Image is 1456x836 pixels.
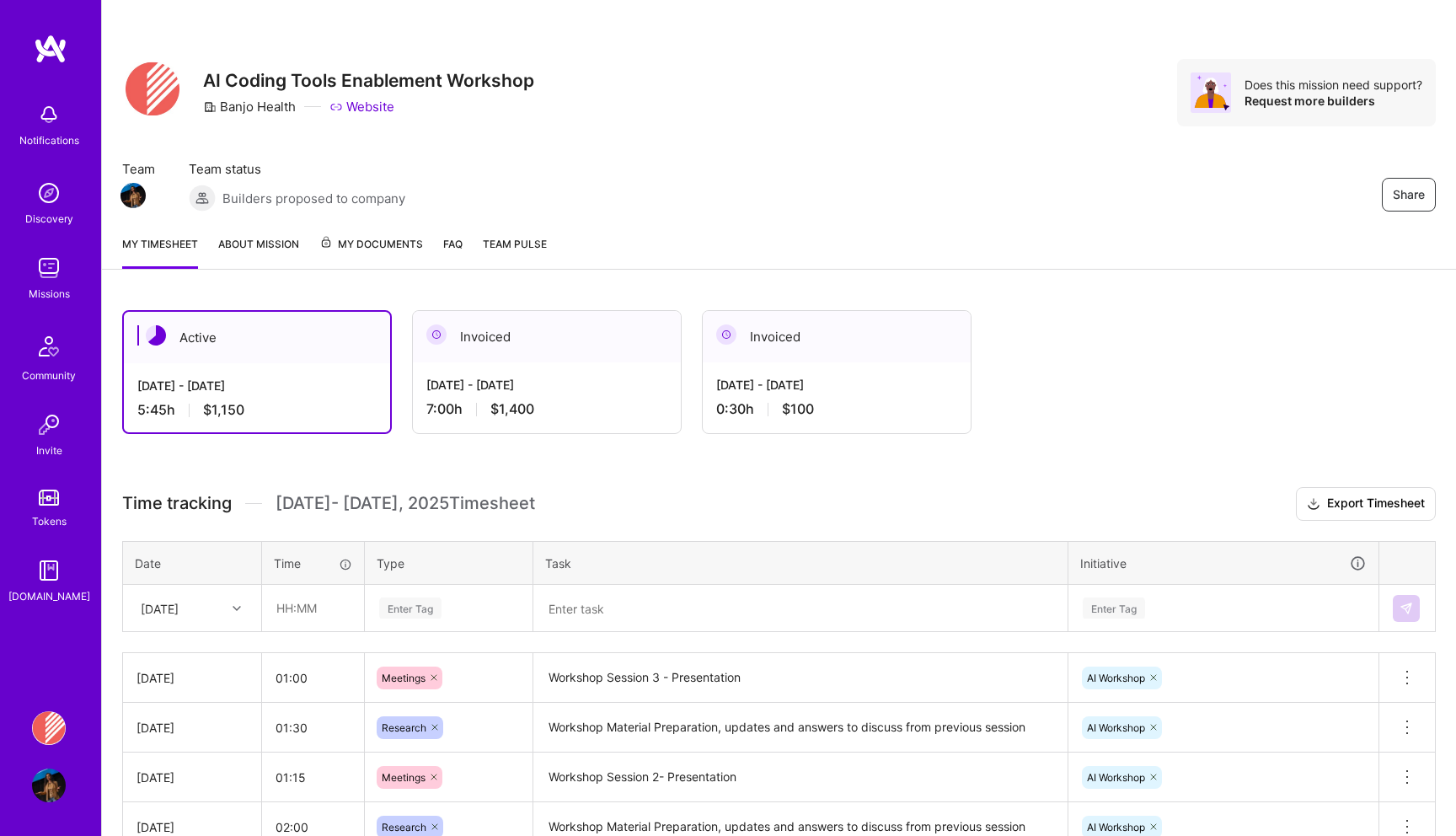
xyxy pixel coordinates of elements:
i: icon CompanyGray [203,100,217,114]
h3: AI Coding Tools Enablement Workshop [203,70,534,91]
div: [DATE] - [DATE] [716,376,957,394]
span: AI Workshop [1087,672,1145,684]
i: icon Chevron [233,604,241,613]
input: HH:MM [262,705,364,750]
div: Invoiced [413,311,681,362]
button: Share [1382,178,1436,212]
a: FAQ [443,235,463,269]
span: Team status [189,160,405,178]
img: bell [32,98,66,131]
span: Time tracking [122,493,232,514]
div: [DATE] [136,818,248,836]
a: Team Pulse [483,235,547,269]
input: HH:MM [262,656,364,700]
div: Invoiced [703,311,971,362]
img: Company Logo [125,59,180,120]
div: Time [274,555,352,572]
a: Team Member Avatar [122,181,144,210]
img: User Avatar [32,769,66,802]
span: Team Pulse [483,238,547,250]
img: Invite [32,408,66,442]
div: 7:00 h [426,400,667,418]
div: Invite [36,442,62,459]
span: Research [382,721,426,734]
a: My timesheet [122,235,198,269]
span: Research [382,821,426,833]
div: [DATE] - [DATE] [426,376,667,394]
div: [DATE] [136,769,248,786]
div: Enter Tag [1083,595,1145,621]
input: HH:MM [262,755,364,800]
a: Banjo Health: AI Coding Tools Enablement Workshop [28,711,70,745]
div: Enter Tag [379,595,442,621]
span: AI Workshop [1087,821,1145,833]
div: Initiative [1080,554,1367,573]
img: tokens [39,490,59,506]
textarea: Workshop Material Preparation, updates and answers to discuss from previous session [535,705,1066,751]
span: AI Workshop [1087,771,1145,784]
textarea: Workshop Session 2- Presentation [535,754,1066,801]
span: $1,150 [203,401,244,419]
div: Discovery [25,210,73,228]
div: [DATE] - [DATE] [137,377,377,394]
div: Active [124,312,390,363]
th: Date [123,541,262,585]
img: teamwork [32,251,66,285]
i: icon Download [1307,496,1320,513]
img: guide book [32,554,66,587]
div: [DATE] [136,669,248,687]
a: My Documents [319,235,423,269]
div: Does this mission need support? [1245,77,1422,93]
span: Team [122,160,155,178]
th: Type [365,541,533,585]
div: Missions [29,285,70,303]
a: About Mission [218,235,299,269]
div: 5:45 h [137,401,377,419]
img: logo [34,34,67,64]
button: Export Timesheet [1296,487,1436,521]
img: Invoiced [716,324,736,345]
a: User Avatar [28,769,70,802]
div: [DOMAIN_NAME] [8,587,90,605]
a: Website [329,98,394,115]
img: Builders proposed to company [189,185,216,212]
img: Submit [1400,602,1413,615]
img: Team Member Avatar [120,183,146,208]
span: My Documents [319,235,423,254]
span: Builders proposed to company [222,190,405,207]
div: Tokens [32,512,67,530]
img: discovery [32,176,66,210]
span: $100 [782,400,814,418]
input: HH:MM [263,586,363,630]
img: Invoiced [426,324,447,345]
div: 0:30 h [716,400,957,418]
span: Meetings [382,672,426,684]
div: Notifications [19,131,79,149]
span: AI Workshop [1087,721,1145,734]
div: Request more builders [1245,93,1422,109]
div: Banjo Health [203,98,296,115]
span: Meetings [382,771,426,784]
span: [DATE] - [DATE] , 2025 Timesheet [276,493,535,514]
span: $1,400 [490,400,534,418]
img: Avatar [1191,72,1231,113]
img: Banjo Health: AI Coding Tools Enablement Workshop [32,711,66,745]
div: Community [22,367,76,384]
div: [DATE] [136,719,248,737]
th: Task [533,541,1068,585]
div: [DATE] [141,599,179,617]
img: Active [146,325,166,346]
img: Community [29,326,69,367]
span: Share [1393,186,1425,203]
textarea: Workshop Session 3 - Presentation [535,655,1066,701]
